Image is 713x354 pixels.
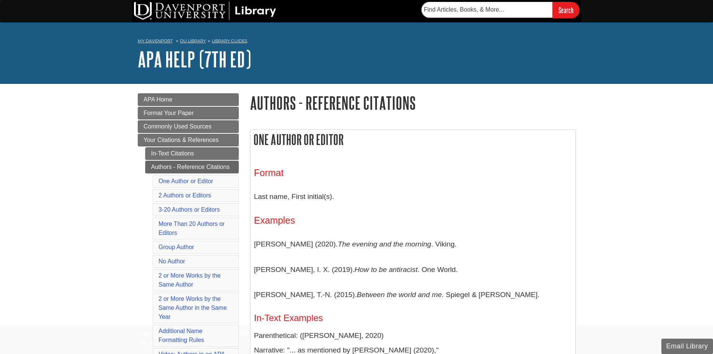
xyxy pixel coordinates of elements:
input: Find Articles, Books, & More... [421,2,552,18]
form: Searches DU Library's articles, books, and more [421,2,579,18]
h2: One Author or Editor [250,130,575,149]
a: Commonly Used Sources [138,120,239,133]
a: 2 or More Works by the Same Author in the Same Year [159,296,227,320]
span: Commonly Used Sources [144,123,211,130]
span: Format Your Paper [144,110,194,116]
a: No Author [159,258,185,264]
button: Email Library [661,339,713,354]
a: Group Author [159,244,194,250]
input: Search [552,2,579,18]
a: Authors - Reference Citations [145,161,239,173]
a: Library Guides [212,38,247,43]
a: APA Home [138,93,239,106]
a: One Author or Editor [159,178,213,184]
p: [PERSON_NAME], T.-N. (2015). . Spiegel & [PERSON_NAME]. [254,284,572,306]
a: Format Your Paper [138,107,239,119]
a: In-Text Citations [145,147,239,160]
p: Parenthetical: ([PERSON_NAME], 2020) [254,330,572,341]
a: More Than 20 Authors or Editors [159,221,225,236]
h3: Examples [254,215,572,226]
h3: Format [254,167,572,178]
a: APA Help (7th Ed) [138,48,251,71]
a: My Davenport [138,38,173,44]
a: Your Citations & References [138,134,239,146]
p: Last name, First initial(s). [254,186,572,208]
img: DU Library [134,2,276,20]
h1: Authors - Reference Citations [250,93,576,112]
a: 3-20 Authors or Editors [159,206,220,213]
a: Additional Name Formatting Rules [159,328,204,343]
a: DU Library [180,38,206,43]
p: [PERSON_NAME] (2020). . Viking. [254,233,572,255]
nav: breadcrumb [138,36,576,48]
p: [PERSON_NAME], I. X. (2019). . One World. [254,259,572,281]
h4: In-Text Examples [254,313,572,323]
i: The evening and the morning [338,240,431,248]
i: How to be antiracist [354,266,418,273]
a: 2 Authors or Editors [159,192,211,199]
span: Your Citations & References [144,137,219,143]
span: APA Home [144,96,173,103]
i: Between the world and me [357,291,442,299]
a: 2 or More Works by the Same Author [159,272,221,288]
